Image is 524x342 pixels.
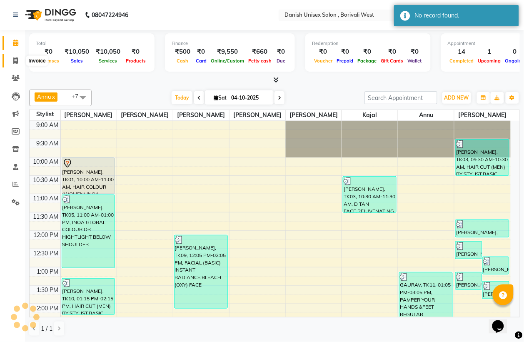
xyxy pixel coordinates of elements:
div: ₹9,550 [209,47,246,57]
div: ₹0 [379,47,406,57]
div: ₹10,050 [92,47,124,57]
div: 1:00 PM [35,267,60,276]
input: Search Appointment [364,91,437,104]
span: Card [194,58,209,64]
div: [PERSON_NAME], TK01, 10:00 AM-11:00 AM, HAIR COLOUR (WOMEN) INOA COLOUR TOUCHUP 1INCH [62,158,115,194]
div: 2:00 PM [35,304,60,313]
div: ₹0 [356,47,379,57]
div: ₹0 [406,47,424,57]
div: ₹660 [246,47,274,57]
span: Products [124,58,148,64]
span: Completed [448,58,476,64]
div: Redemption [312,40,424,47]
iframe: chat widget [489,309,516,334]
img: logo [21,3,78,27]
div: [PERSON_NAME], TK04, 12:15 PM-12:45 PM, HAIR WASH WITH CONDITIONING HAIR WASH BELOW SHOULDER [456,242,482,259]
div: [PERSON_NAME], TK10, 01:15 PM-02:15 PM, HAIR CUT (MEN) BY STYLIST,BASIC SERVICE (MEN) STYLE SHAVE [62,279,115,315]
input: 2025-10-04 [229,92,270,104]
div: 9:30 AM [35,139,60,148]
span: Sales [69,58,85,64]
b: 08047224946 [92,3,128,27]
div: [PERSON_NAME], TK02, 11:40 AM-12:10 PM, HAIR CUT (MEN) BY STYLIST [456,220,509,237]
div: Stylist [30,110,60,119]
span: Annu [398,110,454,120]
span: 1 / 1 [41,325,52,333]
div: 1 [476,47,503,57]
div: ₹10,050 [61,47,92,57]
span: [PERSON_NAME] [61,110,117,120]
span: Online/Custom [209,58,246,64]
div: 12:00 PM [32,231,60,240]
div: Finance [172,40,288,47]
div: [PERSON_NAME], TK03, 10:30 AM-11:30 AM, D TAN FACE,REJUVENATING MINI FACIAL [343,177,396,212]
button: ADD NEW [442,92,471,104]
div: [PERSON_NAME], TK06, 12:40 PM-01:10 PM, HAIR CUT (WOMEN) BY STYLIST [483,257,509,274]
span: kajal [342,110,398,120]
span: ADD NEW [444,95,469,101]
div: [PERSON_NAME], TK07, 01:05 PM-01:35 PM, BASIC SERVICE (MEN) SHAVING [456,272,482,290]
span: [PERSON_NAME] [286,110,342,120]
div: No record found. [415,11,513,20]
span: Upcoming [476,58,503,64]
span: Annu [37,93,51,100]
div: 1:30 PM [35,286,60,295]
div: [PERSON_NAME], TK08, 01:20 PM-01:50 PM, HAIR CUT (MEN) BY STYLIST [483,282,509,299]
div: ₹0 [334,47,356,57]
span: Package [356,58,379,64]
span: Due [274,58,287,64]
div: 11:00 AM [32,194,60,203]
div: Invoice [26,56,47,66]
span: Sat [212,95,229,101]
div: ₹0 [194,47,209,57]
div: 9:00 AM [35,121,60,130]
span: Services [97,58,120,64]
div: 14 [448,47,476,57]
div: 10:30 AM [32,176,60,185]
span: Petty cash [246,58,274,64]
span: +7 [72,93,85,100]
div: Total [36,40,148,47]
div: 11:30 AM [32,212,60,221]
span: Today [172,91,192,104]
span: Prepaid [334,58,356,64]
a: x [51,93,55,100]
div: ₹0 [274,47,288,57]
span: [PERSON_NAME] [230,110,285,120]
span: Gift Cards [379,58,406,64]
span: [PERSON_NAME] [117,110,173,120]
div: ₹0 [124,47,148,57]
div: ₹0 [36,47,61,57]
span: Wallet [406,58,424,64]
div: 10:00 AM [32,157,60,166]
div: ₹500 [172,47,194,57]
div: [PERSON_NAME], TK05, 11:00 AM-01:00 PM, INOA GLOBAL COLOUR OR HIGHTLIGHT BELOW SHOULDER [62,195,115,268]
div: ₹0 [312,47,334,57]
div: 12:30 PM [32,249,60,258]
span: Voucher [312,58,334,64]
div: [PERSON_NAME], TK03, 09:30 AM-10:30 AM, HAIR CUT (MEN) BY STYLIST,BASIC SERVICE (MEN) STYLE SHAVE [456,140,509,175]
span: [PERSON_NAME] [173,110,229,120]
div: [PERSON_NAME], TK09, 12:05 PM-02:05 PM, FACIAL (BASIC) INSTANT RADIANCE,BLEACH (OXY) FACE [175,235,227,308]
span: [PERSON_NAME] [454,110,511,120]
span: Cash [175,58,191,64]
